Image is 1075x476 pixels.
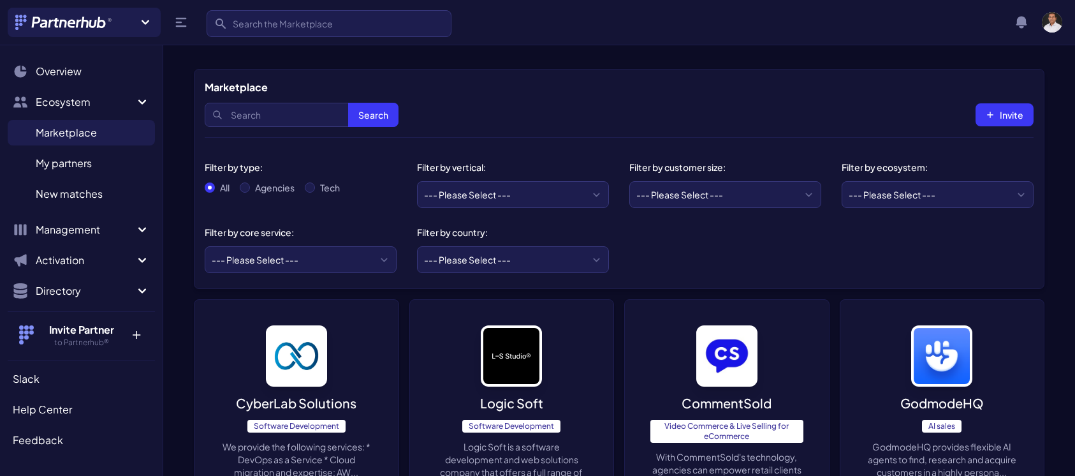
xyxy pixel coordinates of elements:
span: Video Commerce & Live Selling for eCommerce [650,420,803,443]
input: Search the Marketplace [207,10,451,37]
div: Filter by core service: [205,226,386,239]
span: Overview [36,64,82,79]
img: image_alt [481,325,542,387]
img: image_alt [696,325,757,387]
span: Directory [36,283,135,299]
button: Ecosystem [8,89,155,115]
p: + [122,322,150,343]
div: Filter by vertical: [417,161,599,174]
div: Filter by country: [417,226,599,239]
a: Slack [8,366,155,392]
img: image_alt [911,325,972,387]
span: Help Center [13,402,72,417]
a: My partners [8,151,155,176]
button: Invite Partner to Partnerhub® + [8,311,155,358]
label: Tech [320,181,340,194]
label: All [220,181,230,194]
h5: Marketplace [205,80,268,95]
span: Slack [13,371,40,387]
div: Filter by ecosystem: [842,161,1023,174]
span: Management [36,222,135,237]
span: Ecosystem [36,94,135,110]
span: New matches [36,186,103,202]
a: New matches [8,181,155,207]
span: My partners [36,156,92,171]
img: image_alt [266,325,327,387]
p: GodmodeHQ [900,394,984,412]
button: Activation [8,248,155,273]
a: Overview [8,59,155,84]
p: CyberLab Solutions [236,394,356,412]
span: Software Development [247,420,346,433]
h4: Invite Partner [40,322,122,338]
span: Marketplace [36,125,97,140]
p: Logic Soft [480,394,543,412]
div: Filter by customer size: [629,161,811,174]
label: Agencies [255,181,295,194]
span: AI sales [922,420,962,433]
span: Activation [36,253,135,268]
img: Partnerhub® Logo [15,15,113,30]
p: CommentSold [682,394,772,412]
span: Software Development [462,420,560,433]
button: Directory [8,278,155,304]
button: Search [348,103,399,127]
button: Management [8,217,155,242]
button: Invite [976,103,1034,126]
img: user photo [1042,12,1062,33]
span: Feedback [13,433,63,448]
div: Filter by type: [205,161,386,174]
a: Help Center [8,397,155,422]
h5: to Partnerhub® [40,338,122,348]
input: Search [205,103,399,127]
a: Marketplace [8,120,155,145]
a: Feedback [8,428,155,453]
